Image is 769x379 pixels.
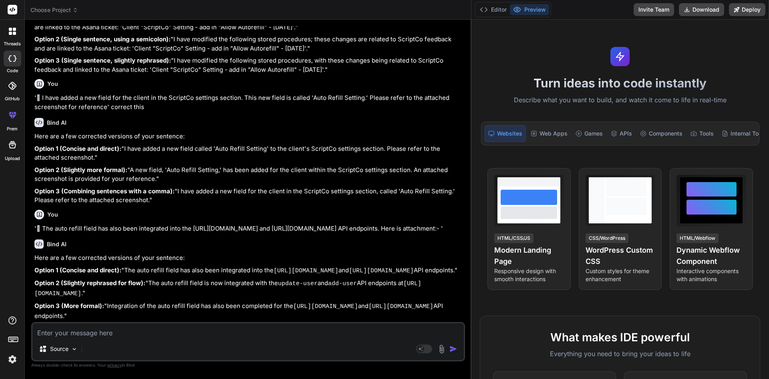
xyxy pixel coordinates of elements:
img: Pick Models [71,346,78,353]
p: Always double-check its answers. Your in Bind [31,361,465,369]
h1: Turn ideas into code instantly [476,76,764,90]
label: code [7,67,18,74]
label: threads [4,41,21,47]
p: Here are a few corrected versions of your sentence: [34,132,463,141]
h4: Dynamic Webflow Component [676,245,746,267]
div: Web Apps [527,125,571,142]
p: Here are a few corrected versions of your sentence: [34,253,463,263]
h4: WordPress Custom CSS [586,245,655,267]
p: "The auto refill field has also been integrated into the and API endpoints." [34,266,463,276]
img: attachment [437,345,446,354]
p: Everything you need to bring your ideas to life [493,349,747,359]
strong: Option 2 (Slightly rephrased for flow): [34,279,145,287]
p: ' I have added a new field for the client in the ScriptCo settings section. This new field is ca... [34,93,463,111]
div: HTML/Webflow [676,233,719,243]
img: icon [449,345,457,353]
label: Upload [5,155,20,162]
button: Editor [477,4,510,15]
h4: Modern Landing Page [494,245,564,267]
code: [URL][DOMAIN_NAME] [368,303,433,310]
p: "I have added a new field for the client in the ScriptCo settings section, called 'Auto Refill Se... [34,187,463,205]
p: "A new field, 'Auto Refill Setting,' has been added for the client within the ScriptCo settings s... [34,166,463,184]
img: settings [6,353,19,366]
button: Deploy [729,3,765,16]
p: "The auto refill field is now integrated with the and API endpoints at ." [34,279,463,298]
div: Tools [687,125,717,142]
p: "Integration of the auto refill field has also been completed for the and API endpoints." [34,302,463,320]
button: Preview [510,4,549,15]
h6: You [47,211,58,219]
strong: Option 3 (Combining sentences with a comma): [34,187,175,195]
span: privacy [107,363,122,367]
span: Choose Project [30,6,78,14]
button: Download [679,3,724,16]
h6: Bind AI [47,240,66,248]
code: [URL][DOMAIN_NAME] [34,280,421,297]
p: Interactive components with animations [676,267,746,283]
p: "I have modified the following stored procedures; these changes are related to ScriptCo feedback ... [34,35,463,53]
div: Games [572,125,606,142]
strong: Option 3 (Single sentence, slightly rephrased): [34,57,171,64]
strong: Option 2 (Single sentence, using a semicolon): [34,35,171,43]
code: [URL][DOMAIN_NAME] [274,268,338,274]
div: CSS/WordPress [586,233,628,243]
p: Custom styles for theme enhancement [586,267,655,283]
label: GitHub [5,95,20,102]
code: [URL][DOMAIN_NAME] [293,303,358,310]
strong: Option 1 (Concise and direct): [34,145,121,152]
button: Invite Team [634,3,674,16]
p: Responsive design with smooth interactions [494,267,564,283]
p: Source [50,345,68,353]
code: update-user [278,280,318,287]
p: "I have modified the following stored procedures, with these changes being related to ScriptCo fe... [34,56,463,74]
div: APIs [608,125,635,142]
h2: What makes IDE powerful [493,329,747,346]
h6: You [47,80,58,88]
strong: Option 3 (More formal): [34,302,104,310]
p: Describe what you want to build, and watch it come to life in real-time [476,95,764,105]
strong: Option 1 (Concise and direct): [34,266,121,274]
div: HTML/CSS/JS [494,233,533,243]
p: "I have added a new field called 'Auto Refill Setting' to the client's ScriptCo settings section.... [34,144,463,162]
code: [URL][DOMAIN_NAME] [349,268,414,274]
strong: Option 2 (Slightly more formal): [34,166,127,174]
div: Components [637,125,686,142]
h6: Bind AI [47,119,66,127]
div: Websites [485,125,526,142]
code: add-user [328,280,357,287]
p: ' The auto refill field has also been integrated into the [URL][DOMAIN_NAME] and [URL][DOMAIN_NA... [34,224,463,233]
label: prem [7,126,18,132]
